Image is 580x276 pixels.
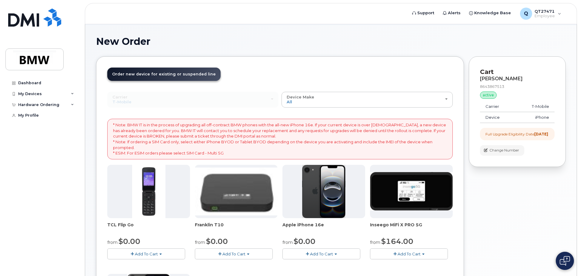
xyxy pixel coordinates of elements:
td: Carrier [480,101,515,112]
span: QT27471 [535,9,555,14]
button: Add To Cart [107,248,185,259]
div: QT27471 [516,8,565,20]
span: Change Number [489,148,519,153]
a: Alerts [438,7,465,19]
img: TCL_FLIP_MODE.jpg [132,165,165,218]
p: Cart [480,68,555,76]
span: Add To Cart [398,251,421,256]
span: Order new device for existing or suspended line [112,72,216,76]
span: Alerts [448,10,461,16]
span: $164.00 [381,237,413,246]
button: Add To Cart [370,248,448,259]
p: * Note: BMW IT is in the process of upgrading all off-contract BMW phones with the all-new iPhone... [113,122,447,156]
div: Full Upgrade Eligibility Date [485,131,548,137]
img: cut_small_inseego_5G.jpg [370,172,453,211]
div: TCL Flip Go [107,222,190,234]
div: Inseego MiFi X PRO 5G [370,222,453,234]
img: Open chat [560,256,570,266]
div: Franklin T10 [195,222,278,234]
span: $0.00 [118,237,140,246]
button: Add To Cart [282,248,360,259]
div: [PERSON_NAME] [480,76,555,81]
span: Add To Cart [222,251,245,256]
span: Support [417,10,434,16]
div: active [480,91,497,99]
a: Support [408,7,438,19]
small: from [370,240,380,245]
h1: New Order [96,36,566,47]
a: Knowledge Base [465,7,515,19]
span: Employee [535,14,555,18]
small: from [282,240,293,245]
span: Device Make [287,95,314,99]
span: All [287,99,292,104]
span: Q [524,10,528,17]
img: t10.jpg [195,168,278,215]
small: from [107,240,118,245]
td: iPhone [515,112,555,123]
button: Add To Cart [195,248,273,259]
td: T-Mobile [515,101,555,112]
div: 8643867513 [480,84,555,89]
span: Add To Cart [310,251,333,256]
span: $0.00 [294,237,315,246]
button: Change Number [480,145,524,156]
small: from [195,240,205,245]
td: Device [480,112,515,123]
span: Add To Cart [135,251,158,256]
span: $0.00 [206,237,228,246]
button: Device Make All [282,92,453,108]
div: Apple iPhone 16e [282,222,365,234]
span: Knowledge Base [474,10,511,16]
strong: [DATE] [534,132,548,136]
img: iphone16e.png [302,165,346,218]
